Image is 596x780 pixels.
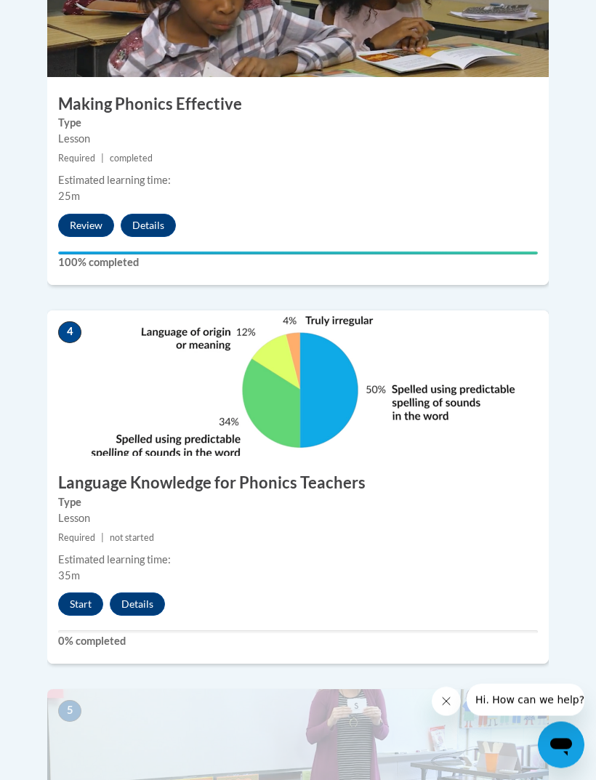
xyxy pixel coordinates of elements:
[58,511,538,527] div: Lesson
[110,593,165,616] button: Details
[467,684,584,716] iframe: Message from company
[121,214,176,238] button: Details
[101,533,104,544] span: |
[58,153,95,164] span: Required
[58,533,95,544] span: Required
[58,634,538,650] label: 0% completed
[58,116,538,132] label: Type
[47,94,549,116] h3: Making Phonics Effective
[58,495,538,511] label: Type
[58,214,114,238] button: Review
[58,593,103,616] button: Start
[110,153,153,164] span: completed
[47,311,549,457] img: Course Image
[58,173,538,189] div: Estimated learning time:
[47,473,549,495] h3: Language Knowledge for Phonics Teachers
[58,190,80,203] span: 25m
[110,533,154,544] span: not started
[58,552,538,568] div: Estimated learning time:
[101,153,104,164] span: |
[538,722,584,768] iframe: Button to launch messaging window
[58,132,538,148] div: Lesson
[58,701,81,723] span: 5
[58,322,81,344] span: 4
[58,252,538,255] div: Your progress
[58,255,538,271] label: 100% completed
[432,687,461,716] iframe: Close message
[58,570,80,582] span: 35m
